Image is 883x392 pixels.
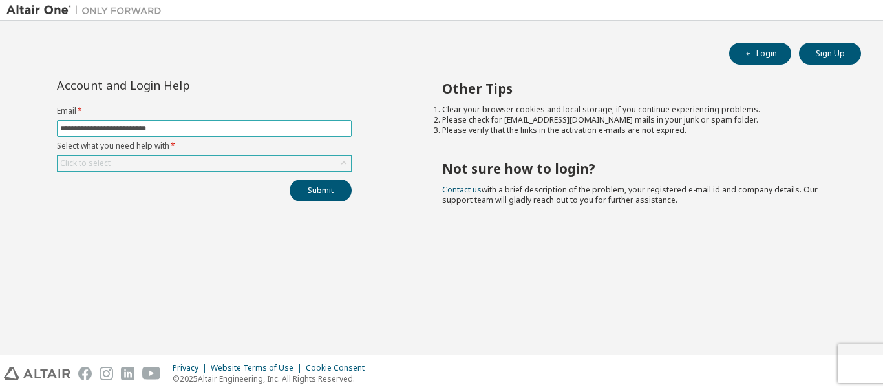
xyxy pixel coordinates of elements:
div: Click to select [58,156,351,171]
div: Cookie Consent [306,363,372,373]
label: Email [57,106,352,116]
img: youtube.svg [142,367,161,380]
li: Clear your browser cookies and local storage, if you continue experiencing problems. [442,105,838,115]
div: Privacy [173,363,211,373]
img: Altair One [6,4,168,17]
img: facebook.svg [78,367,92,380]
div: Website Terms of Use [211,363,306,373]
button: Submit [290,180,352,201]
button: Sign Up [799,43,861,65]
img: linkedin.svg [121,367,134,380]
li: Please check for [EMAIL_ADDRESS][DOMAIN_NAME] mails in your junk or spam folder. [442,115,838,125]
img: instagram.svg [100,367,113,380]
span: with a brief description of the problem, your registered e-mail id and company details. Our suppo... [442,184,818,205]
a: Contact us [442,184,482,195]
p: © 2025 Altair Engineering, Inc. All Rights Reserved. [173,373,372,384]
div: Click to select [60,158,111,169]
label: Select what you need help with [57,141,352,151]
button: Login [729,43,791,65]
div: Account and Login Help [57,80,293,90]
h2: Other Tips [442,80,838,97]
h2: Not sure how to login? [442,160,838,177]
li: Please verify that the links in the activation e-mails are not expired. [442,125,838,136]
img: altair_logo.svg [4,367,70,380]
